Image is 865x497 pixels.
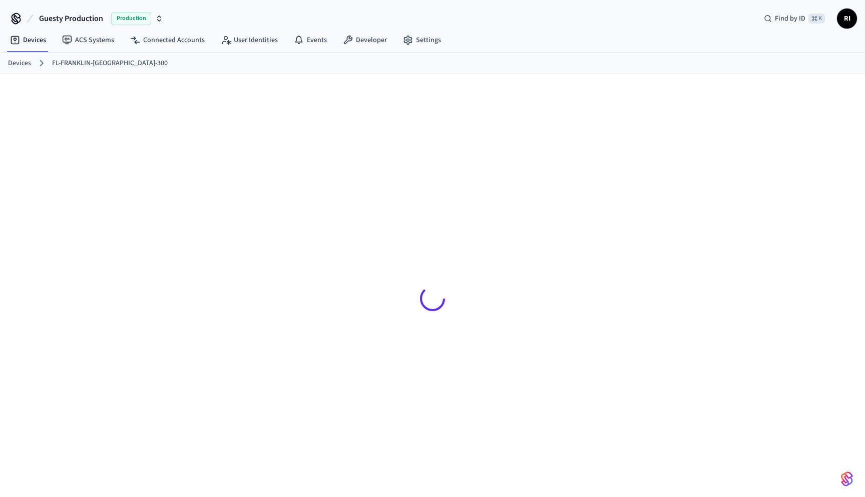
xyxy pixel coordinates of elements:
[8,58,31,69] a: Devices
[395,31,449,49] a: Settings
[111,12,151,25] span: Production
[775,14,805,24] span: Find by ID
[286,31,335,49] a: Events
[122,31,213,49] a: Connected Accounts
[39,13,103,25] span: Guesty Production
[52,58,168,69] a: FL-FRANKLIN-[GEOGRAPHIC_DATA]-300
[756,10,833,28] div: Find by ID⌘ K
[838,10,856,28] span: RI
[335,31,395,49] a: Developer
[213,31,286,49] a: User Identities
[837,9,857,29] button: RI
[54,31,122,49] a: ACS Systems
[841,471,853,487] img: SeamLogoGradient.69752ec5.svg
[808,14,825,24] span: ⌘ K
[2,31,54,49] a: Devices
